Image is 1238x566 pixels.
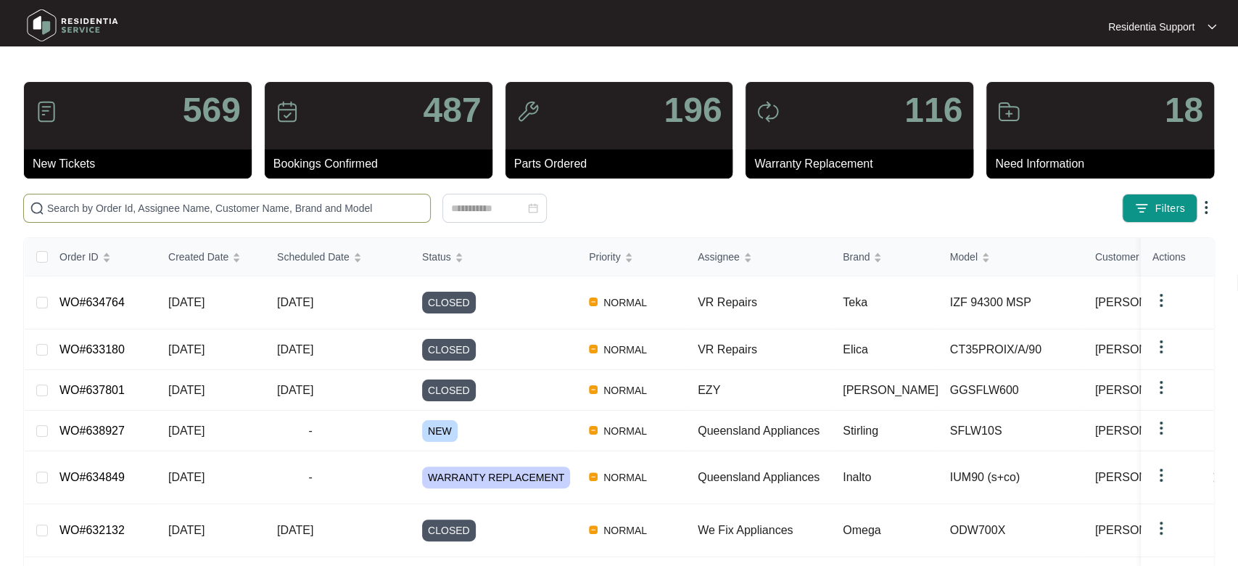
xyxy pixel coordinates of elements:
p: 487 [424,93,482,128]
img: dropdown arrow [1152,467,1170,484]
td: GGSFLW600 [938,370,1084,411]
span: NORMAL [598,469,653,486]
span: CLOSED [422,292,476,313]
img: icon [35,100,58,123]
span: [DATE] [277,343,313,356]
span: - [277,469,344,486]
p: 18 [1165,93,1203,128]
a: WO#632132 [59,524,125,536]
img: dropdown arrow [1152,292,1170,309]
img: icon [516,100,540,123]
th: Created Date [157,238,265,276]
th: Assignee [686,238,831,276]
span: CLOSED [422,520,476,541]
span: [DATE] [277,296,313,308]
a: WO#634764 [59,296,125,308]
span: [DATE] [168,296,205,308]
span: Model [950,249,978,265]
img: Vercel Logo [589,298,598,306]
p: 116 [904,93,962,128]
img: dropdown arrow [1208,23,1216,30]
span: Inalto [843,471,871,483]
span: NORMAL [598,341,653,358]
span: Teka [843,296,867,308]
p: Residentia Support [1108,20,1194,34]
span: Priority [589,249,621,265]
td: IUM90 (s+co) [938,451,1084,504]
span: CLOSED [422,339,476,361]
img: Vercel Logo [589,426,598,435]
img: Vercel Logo [589,345,598,353]
span: [DATE] [168,384,205,396]
span: Status [422,249,451,265]
span: Filters [1155,201,1185,216]
span: NORMAL [598,382,653,399]
div: VR Repairs [698,341,831,358]
img: filter icon [1134,201,1149,216]
span: [DATE] [168,424,205,437]
p: 196 [664,93,722,128]
th: Model [938,238,1084,276]
img: icon [276,100,299,123]
div: VR Repairs [698,294,831,311]
span: [PERSON_NAME] [843,384,938,396]
span: Customer Name [1095,249,1169,265]
span: Stirling [843,424,878,437]
img: dropdown arrow [1152,338,1170,356]
img: Vercel Logo [589,472,598,481]
span: Omega [843,524,880,536]
span: [PERSON_NAME] [1095,522,1191,539]
a: WO#633180 [59,343,125,356]
span: [PERSON_NAME] [1095,382,1191,399]
th: Brand [831,238,938,276]
span: WARRANTY REPLACEMENT [422,467,570,488]
th: Actions [1141,238,1213,276]
p: Bookings Confirmed [273,155,492,173]
p: Need Information [995,155,1214,173]
span: - [277,422,344,440]
button: filter iconFilters [1122,194,1197,223]
p: Warranty Replacement [754,155,973,173]
a: WO#634849 [59,471,125,483]
span: [PERSON_NAME] [1095,422,1191,440]
img: residentia service logo [22,4,123,47]
span: [PERSON_NAME] [1095,341,1191,358]
span: Created Date [168,249,228,265]
img: icon [997,100,1020,123]
span: Scheduled Date [277,249,350,265]
div: EZY [698,382,831,399]
span: NORMAL [598,422,653,440]
span: Assignee [698,249,740,265]
p: 569 [183,93,241,128]
span: Elica [843,343,868,356]
th: Scheduled Date [265,238,410,276]
div: Queensland Appliances [698,469,831,486]
span: CLOSED [422,380,476,401]
span: [PERSON_NAME] ... [1095,469,1203,486]
img: dropdown arrow [1152,379,1170,396]
span: [DATE] [277,524,313,536]
th: Order ID [48,238,157,276]
img: Vercel Logo [589,385,598,394]
span: Brand [843,249,870,265]
div: Queensland Appliances [698,422,831,440]
p: Parts Ordered [514,155,733,173]
img: icon [756,100,780,123]
a: WO#637801 [59,384,125,396]
img: dropdown arrow [1197,199,1215,216]
th: Priority [577,238,686,276]
span: NORMAL [598,294,653,311]
span: NORMAL [598,522,653,539]
img: search-icon [30,201,44,216]
th: Customer Name [1084,238,1229,276]
div: We Fix Appliances [698,522,831,539]
td: SFLW10S [938,411,1084,451]
td: ODW700X [938,504,1084,557]
td: IZF 94300 MSP [938,276,1084,329]
input: Search by Order Id, Assignee Name, Customer Name, Brand and Model [47,200,424,216]
img: dropdown arrow [1152,520,1170,537]
span: [DATE] [168,524,205,536]
span: [DATE] [168,471,205,483]
span: Order ID [59,249,99,265]
span: [PERSON_NAME] [1095,294,1191,311]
